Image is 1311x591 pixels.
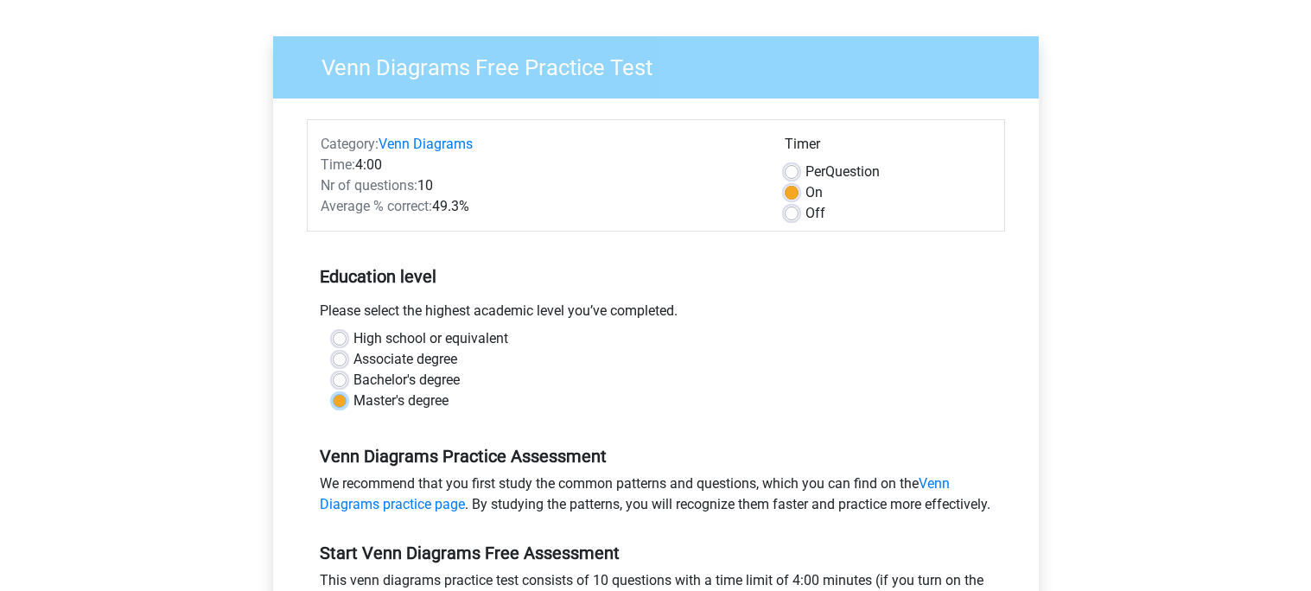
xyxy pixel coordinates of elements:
[320,543,992,563] h5: Start Venn Diagrams Free Assessment
[320,446,992,467] h5: Venn Diagrams Practice Assessment
[805,182,823,203] label: On
[805,163,825,180] span: Per
[353,328,508,349] label: High school or equivalent
[353,370,460,391] label: Bachelor's degree
[321,177,417,194] span: Nr of questions:
[379,136,473,152] a: Venn Diagrams
[308,155,772,175] div: 4:00
[321,136,379,152] span: Category:
[805,203,825,224] label: Off
[353,349,457,370] label: Associate degree
[353,391,449,411] label: Master's degree
[785,134,991,162] div: Timer
[307,301,1005,328] div: Please select the highest academic level you’ve completed.
[301,48,1026,81] h3: Venn Diagrams Free Practice Test
[308,175,772,196] div: 10
[308,196,772,217] div: 49.3%
[307,473,1005,522] div: We recommend that you first study the common patterns and questions, which you can find on the . ...
[320,259,992,294] h5: Education level
[321,156,355,173] span: Time:
[805,162,880,182] label: Question
[321,198,432,214] span: Average % correct:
